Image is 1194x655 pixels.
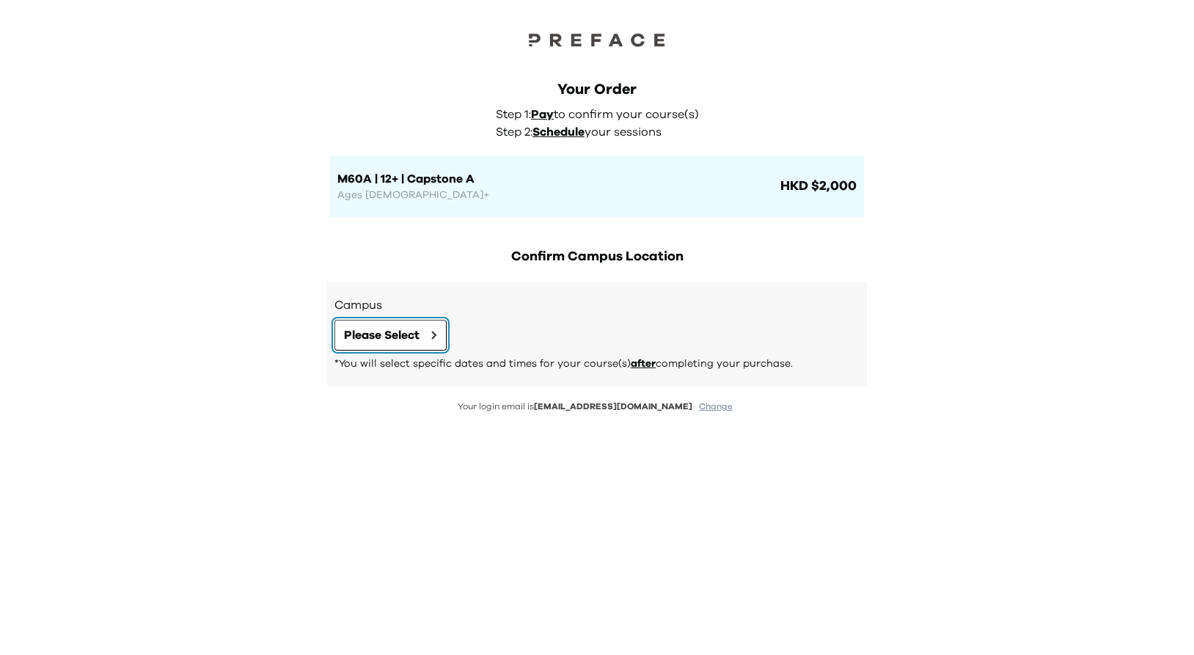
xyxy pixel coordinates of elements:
button: Change [695,400,737,413]
h3: Campus [334,296,860,314]
span: [EMAIL_ADDRESS][DOMAIN_NAME] [534,402,692,411]
h1: M60A | 12+ | Capstone A [337,170,777,188]
p: Step 2: your sessions [496,123,707,141]
span: Please Select [344,326,420,344]
p: Ages [DEMOGRAPHIC_DATA]+ [337,188,777,202]
span: HKD $2,000 [777,176,857,197]
p: Step 1: to confirm your course(s) [496,106,707,123]
span: Pay [531,109,554,120]
button: Please Select [334,320,447,351]
img: Preface Logo [524,29,670,50]
span: after [631,359,656,369]
h2: Confirm Campus Location [327,246,867,267]
p: Your login email is [327,400,867,413]
span: Schedule [532,126,585,138]
div: Your Order [330,79,864,100]
p: *You will select specific dates and times for your course(s) completing your purchase. [334,356,860,371]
